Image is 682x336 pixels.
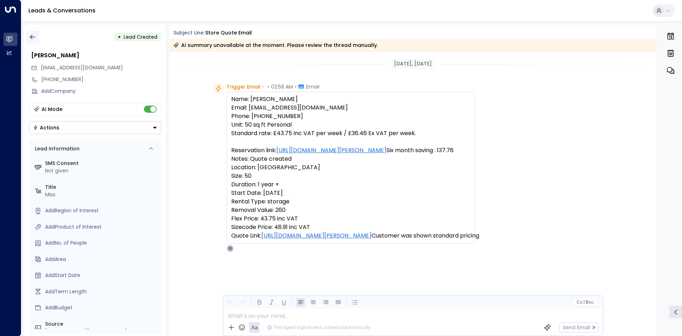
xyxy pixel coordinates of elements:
[28,6,96,15] a: Leads & Conversations
[45,320,158,328] label: Source
[45,183,158,191] label: Title
[261,231,372,240] a: [URL][DOMAIN_NAME][PERSON_NAME]
[41,64,123,71] span: rbegum5321@gmail.com
[45,256,158,263] div: AddArea
[227,245,234,252] div: O
[45,167,158,175] div: Not given
[238,298,247,307] button: Redo
[33,124,59,131] div: Actions
[45,239,158,247] div: AddNo. of People
[118,31,121,43] div: •
[271,83,293,90] span: 02:58 AM
[45,160,158,167] label: SMS Consent
[45,207,158,214] div: AddRegion of Interest
[45,304,158,311] div: AddBudget
[41,76,161,83] div: [PHONE_NUMBER]
[41,64,123,71] span: [EMAIL_ADDRESS][DOMAIN_NAME]
[205,29,252,37] div: Store Quote Email
[45,288,158,295] div: AddTerm Length
[576,300,593,305] span: Cc Bcc
[173,42,378,49] div: AI summary unavailable at the moment. Please review the thread manually.
[391,59,435,69] div: [DATE], [DATE]
[276,146,386,155] a: [URL][DOMAIN_NAME][PERSON_NAME]
[262,83,264,90] span: •
[32,145,80,153] div: Lead Information
[173,29,205,36] span: Subject Line:
[267,324,371,331] div: The agent signature is added automatically
[45,272,158,279] div: AddStart Date
[295,83,297,90] span: •
[45,191,158,198] div: Miss
[231,95,471,240] pre: Name: [PERSON_NAME] Email: [EMAIL_ADDRESS][DOMAIN_NAME] Phone: [PHONE_NUMBER] Unit: 50 sq ft Pers...
[45,223,158,231] div: AddProduct of Interest
[573,299,596,306] button: Cc|Bcc
[583,300,585,305] span: |
[226,298,234,307] button: Undo
[29,121,161,134] div: Button group with a nested menu
[306,83,319,90] span: Email
[31,51,161,60] div: [PERSON_NAME]
[45,328,158,335] div: [EMAIL_ADDRESS][DOMAIN_NAME]
[29,121,161,134] button: Actions
[227,83,260,90] span: Trigger Email
[267,83,269,90] span: •
[41,87,161,95] div: AddCompany
[42,106,63,113] div: AI Mode
[124,33,157,41] span: Lead Created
